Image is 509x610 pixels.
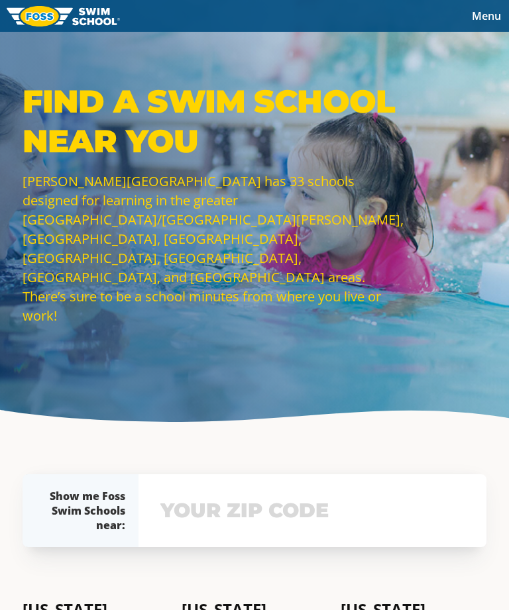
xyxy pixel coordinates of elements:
[23,172,407,325] p: [PERSON_NAME][GEOGRAPHIC_DATA] has 33 schools designed for learning in the greater [GEOGRAPHIC_DA...
[157,491,468,530] input: YOUR ZIP CODE
[464,6,509,26] button: Toggle navigation
[7,6,120,26] img: FOSS Swim School Logo
[49,489,125,533] div: Show me Foss Swim Schools near:
[23,81,407,161] p: Find a Swim School Near You
[472,9,501,23] span: Menu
